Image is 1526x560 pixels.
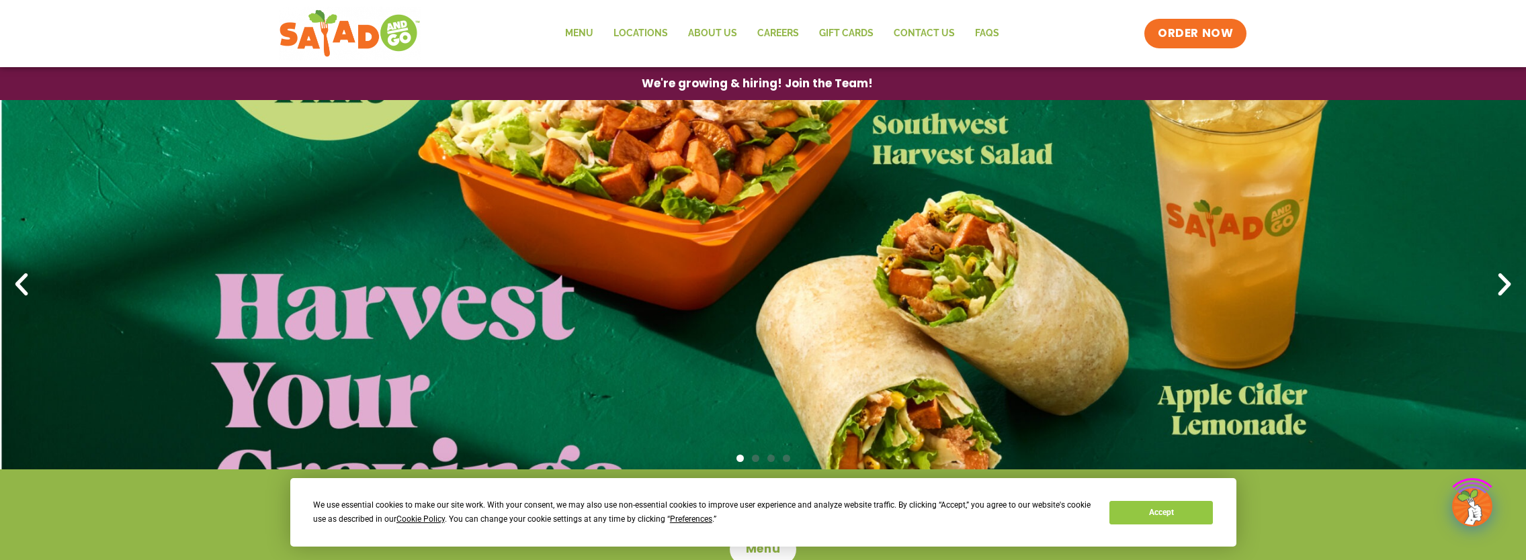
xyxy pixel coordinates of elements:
[783,455,790,462] span: Go to slide 4
[27,489,1499,504] h4: Weekdays 6:30am-9pm (breakfast until 10:30am)
[747,18,809,49] a: Careers
[290,478,1236,547] div: Cookie Consent Prompt
[884,18,965,49] a: Contact Us
[555,18,603,49] a: Menu
[279,7,421,60] img: new-SAG-logo-768×292
[7,270,36,299] div: Previous slide
[313,498,1093,526] div: We use essential cookies to make our site work. With your consent, we may also use non-essential ...
[555,18,1009,49] nav: Menu
[670,514,712,524] span: Preferences
[642,78,873,89] span: We're growing & hiring! Join the Team!
[622,68,893,99] a: We're growing & hiring! Join the Team!
[396,514,445,524] span: Cookie Policy
[678,18,747,49] a: About Us
[746,541,780,557] span: Menu
[27,511,1499,526] h4: Weekends 7am-9pm (breakfast until 11am)
[965,18,1009,49] a: FAQs
[603,18,678,49] a: Locations
[1144,19,1246,48] a: ORDER NOW
[736,455,744,462] span: Go to slide 1
[1490,270,1519,299] div: Next slide
[767,455,775,462] span: Go to slide 3
[1158,26,1233,42] span: ORDER NOW
[752,455,759,462] span: Go to slide 2
[1109,501,1213,524] button: Accept
[809,18,884,49] a: GIFT CARDS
